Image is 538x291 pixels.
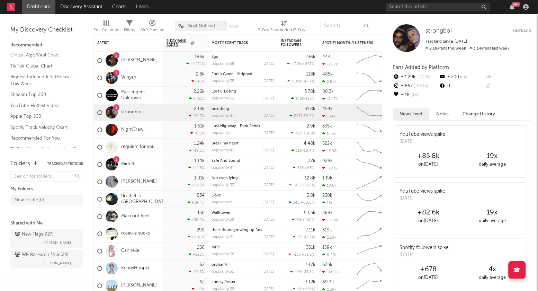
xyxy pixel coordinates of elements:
[439,82,485,91] div: 0
[396,209,460,217] div: +82.6k
[322,62,338,67] div: -25.7k
[189,148,205,153] div: -19.5 %
[188,183,205,187] div: +62.3 %
[410,94,418,97] span: 0 %
[396,217,460,225] div: on [DATE]
[289,183,315,187] div: ( )
[121,231,150,237] a: rosevile sucks
[353,69,385,87] svg: Chart title
[302,62,314,66] span: +857 %
[302,253,314,257] span: +61.2 %
[262,183,274,187] div: [DATE]
[187,218,205,222] div: +36.9 %
[212,41,263,45] div: Most Recent Track
[43,259,71,267] span: [PERSON_NAME]
[322,201,332,205] div: 11k
[262,131,274,135] div: [DATE]
[212,228,274,232] div: the kids are growing up fast
[302,80,314,83] span: -47.7 %
[121,75,136,81] a: Winyah
[212,270,234,274] div: popularity: 51
[293,201,299,205] span: 145
[307,124,315,129] div: 2.9k
[322,193,332,198] div: 230k
[353,173,385,191] svg: Chart title
[212,142,274,145] div: break my heart
[212,124,260,128] a: Lost Highway - Dark Remix
[212,253,234,256] div: popularity: 38
[322,211,333,215] div: 368k
[212,131,232,135] div: popularity: 1
[262,218,274,222] div: [DATE]
[194,107,205,111] div: 2.18k
[121,283,157,289] a: [PERSON_NAME]
[322,97,338,101] div: -1.47k
[212,90,274,94] div: Lost & Losing
[212,211,274,215] div: Wallflower
[322,176,332,180] div: 109k
[195,55,205,59] div: 186k
[258,26,310,34] div: 7-Day Fans Added (7-Day Fans Added)
[460,217,524,225] div: daily average
[121,109,141,115] a: strongboi
[281,39,305,47] div: Instagram Followers
[429,108,456,120] button: Notes
[121,193,168,205] a: Brothel in [GEOGRAPHIC_DATA]
[393,82,439,91] div: 667
[302,114,314,118] span: -39.9 %
[15,230,54,239] div: New Flags ( 927 )
[194,124,205,129] div: 1.61k
[460,209,524,217] div: 19 x
[396,160,460,169] div: on [DATE]
[212,194,221,197] a: Dove
[212,114,234,118] div: popularity: 47
[10,171,83,182] input: Search for folders...
[296,149,301,153] span: 111
[199,280,205,284] div: 62
[124,17,135,37] div: Filters
[322,124,332,129] div: 335k
[121,248,139,254] a: Cannelle
[121,265,149,271] a: KennyHoopla
[301,184,314,187] span: +96.6 %
[303,97,314,101] span: +125 %
[400,138,445,145] div: [DATE]
[93,26,119,34] div: Edit Columns
[304,141,315,146] div: 4.48k
[187,24,215,28] span: Most Notified
[189,270,205,274] div: -95.3 %
[288,252,315,257] div: ( )
[191,79,205,83] div: -46 %
[353,208,385,225] svg: Chart title
[10,51,76,59] a: Critical Algo/Viral Chart
[322,114,336,118] div: -644
[293,235,315,239] div: ( )
[294,114,301,118] span: 667
[415,76,431,79] span: -28.7 %
[513,28,531,35] button: Untrack
[301,201,314,205] span: +68.6 %
[262,79,274,83] div: [DATE]
[302,218,314,222] span: +100 %
[189,252,205,257] div: +228 %
[212,280,235,284] a: Lonely Jester
[456,108,502,120] button: Change History
[320,21,372,31] input: Search...
[212,90,236,94] a: Lost & Losing
[10,134,76,142] a: Recommended For You
[386,3,490,11] input: Search for artists
[293,166,315,170] div: ( )
[304,211,315,215] div: 9.05k
[212,176,274,180] div: Not even lying
[197,228,205,232] div: 299
[212,62,234,66] div: popularity: 58
[93,17,119,37] div: Edit Columns
[425,46,466,51] span: 2.18k fans this week
[512,2,520,7] div: 99 +
[425,28,452,34] span: strongboi
[124,26,135,34] div: Filters
[197,245,205,250] div: 256
[212,107,274,111] div: one thing
[262,97,274,100] div: [DATE]
[305,107,315,111] div: 31.8k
